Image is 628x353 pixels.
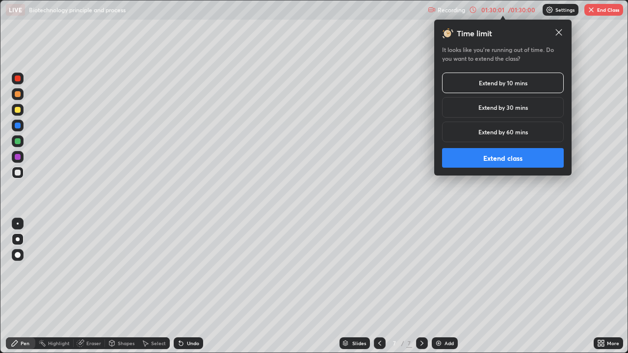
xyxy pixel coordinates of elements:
[457,27,492,39] h3: Time limit
[21,341,29,346] div: Pen
[428,6,436,14] img: recording.375f2c34.svg
[435,339,443,347] img: add-slide-button
[438,6,465,14] p: Recording
[187,341,199,346] div: Undo
[445,341,454,346] div: Add
[479,78,527,87] h5: Extend by 10 mins
[584,4,623,16] button: End Class
[406,339,412,348] div: 7
[86,341,101,346] div: Eraser
[546,6,553,14] img: class-settings-icons
[478,127,528,136] h5: Extend by 60 mins
[555,7,575,12] p: Settings
[48,341,70,346] div: Highlight
[442,45,564,63] h5: It looks like you’re running out of time. Do you want to extend the class?
[118,341,134,346] div: Shapes
[390,340,399,346] div: 7
[29,6,126,14] p: Biotechnology principle and process
[478,103,528,112] h5: Extend by 30 mins
[587,6,595,14] img: end-class-cross
[506,7,537,13] div: / 01:30:00
[401,340,404,346] div: /
[352,341,366,346] div: Slides
[151,341,166,346] div: Select
[442,148,564,168] button: Extend class
[9,6,22,14] p: LIVE
[479,7,506,13] div: 01:30:01
[607,341,619,346] div: More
